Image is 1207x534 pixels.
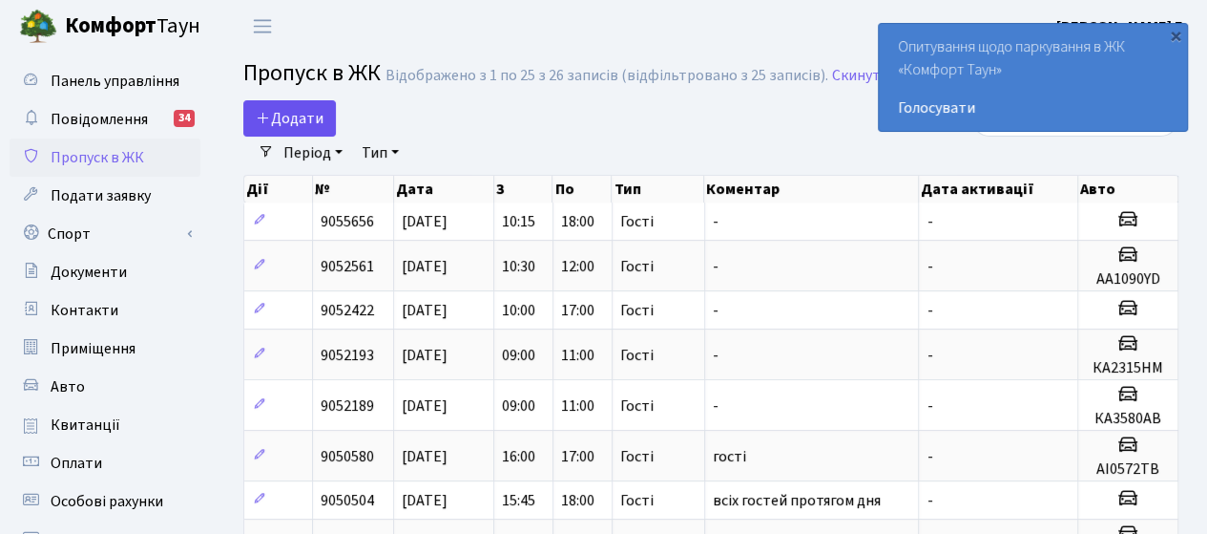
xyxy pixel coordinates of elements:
span: - [926,300,932,321]
span: 11:00 [561,395,594,417]
span: Документи [51,262,127,283]
a: Додати [243,100,336,137]
div: Відображено з 1 по 25 з 26 записів (відфільтровано з 25 записів). [385,67,828,85]
a: Документи [10,253,200,291]
b: [PERSON_NAME] Г. [1056,16,1184,37]
h5: АІ0572ТВ [1086,460,1170,479]
span: Гості [620,348,654,363]
span: Гості [620,303,654,318]
span: Приміщення [51,338,135,359]
span: всіх гостей протягом дня [713,490,881,511]
th: № [313,176,394,203]
th: Дата [394,176,493,203]
span: Гості [620,259,654,274]
span: гості [713,446,746,467]
span: - [926,256,932,277]
span: Панель управління [51,71,179,92]
div: × [1166,26,1185,45]
span: Авто [51,376,85,397]
span: [DATE] [402,446,447,467]
div: 34 [174,110,195,127]
span: 9052422 [321,300,374,321]
a: Голосувати [898,96,1168,119]
span: 18:00 [561,490,594,511]
span: 11:00 [561,345,594,366]
span: Таун [65,11,200,43]
span: 9052561 [321,256,374,277]
span: [DATE] [402,490,447,511]
span: 18:00 [561,211,594,232]
span: Пропуск в ЖК [243,56,381,90]
a: Квитанції [10,406,200,444]
span: 16:00 [502,446,535,467]
a: Тип [354,137,406,169]
a: Подати заявку [10,177,200,215]
span: 17:00 [561,300,594,321]
span: Особові рахунки [51,491,163,512]
span: 09:00 [502,395,535,417]
th: Дії [244,176,313,203]
span: Додати [256,108,323,129]
span: 9052189 [321,395,374,417]
a: Період [276,137,350,169]
a: Оплати [10,444,200,482]
th: Коментар [704,176,919,203]
span: 9055656 [321,211,374,232]
span: - [713,345,718,366]
a: Авто [10,368,200,406]
span: - [926,490,932,511]
span: 10:30 [502,256,535,277]
span: Повідомлення [51,109,148,130]
span: - [926,446,932,467]
span: - [713,300,718,321]
span: Оплати [51,453,102,474]
span: - [713,211,718,232]
button: Переключити навігацію [239,11,286,42]
a: Повідомлення34 [10,100,200,139]
b: Комфорт [65,11,156,41]
span: Гості [620,398,654,414]
span: Контакти [51,300,118,321]
a: [PERSON_NAME] Г. [1056,15,1184,38]
span: 12:00 [561,256,594,277]
img: logo.png [19,8,57,46]
span: Гості [620,449,654,464]
span: [DATE] [402,345,447,366]
span: 15:45 [502,490,535,511]
span: - [926,345,932,366]
span: Квитанції [51,415,120,436]
span: [DATE] [402,395,447,417]
th: Дата активації [919,176,1078,203]
span: Гості [620,214,654,229]
a: Приміщення [10,330,200,368]
span: - [926,211,932,232]
h5: АА1090YD [1086,270,1170,288]
span: Подати заявку [51,185,151,206]
span: 9050504 [321,490,374,511]
th: Тип [612,176,704,203]
h5: КА2315НМ [1086,359,1170,377]
span: - [926,395,932,417]
span: [DATE] [402,300,447,321]
span: 17:00 [561,446,594,467]
span: Гості [620,493,654,508]
span: Пропуск в ЖК [51,147,144,168]
a: Особові рахунки [10,482,200,521]
span: 9050580 [321,446,374,467]
span: - [713,256,718,277]
a: Пропуск в ЖК [10,139,200,177]
th: По [552,176,612,203]
a: Скинути [832,67,889,85]
span: [DATE] [402,211,447,232]
a: Спорт [10,215,200,253]
h5: КА3580АВ [1086,410,1170,428]
span: 9052193 [321,345,374,366]
span: [DATE] [402,256,447,277]
th: З [494,176,553,203]
a: Контакти [10,291,200,330]
span: 10:15 [502,211,535,232]
div: Опитування щодо паркування в ЖК «Комфорт Таун» [879,24,1187,131]
span: 10:00 [502,300,535,321]
th: Авто [1078,176,1178,203]
a: Панель управління [10,62,200,100]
